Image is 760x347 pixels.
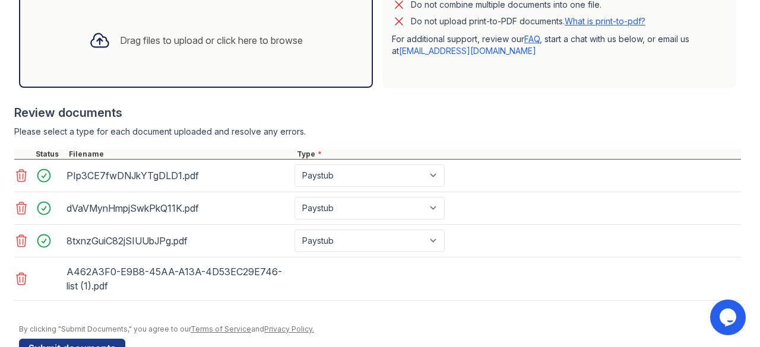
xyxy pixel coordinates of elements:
p: Do not upload print-to-PDF documents. [411,15,645,27]
div: Type [294,149,741,159]
div: Review documents [14,104,741,121]
a: Privacy Policy. [264,324,314,333]
a: Terms of Service [191,324,251,333]
div: Please select a type for each document uploaded and resolve any errors. [14,126,741,138]
div: By clicking "Submit Documents," you agree to our and [19,324,741,334]
div: Filename [66,149,294,159]
p: For additional support, review our , start a chat with us below, or email us at [392,33,727,57]
a: [EMAIL_ADDRESS][DOMAIN_NAME] [399,46,536,56]
iframe: chat widget [710,300,748,335]
div: PIp3CE7fwDNJkYTgDLD1.pdf [66,166,290,185]
div: Status [33,149,66,159]
div: 8txnzGuiC82jSIUUbJPg.pdf [66,231,290,250]
a: What is print-to-pdf? [565,16,645,26]
div: A462A3F0-E9B8-45AA-A13A-4D53EC29E746-list (1).pdf [66,262,290,295]
div: Drag files to upload or click here to browse [120,33,303,47]
a: FAQ [524,34,540,44]
div: dVaVMynHmpjSwkPkQ11K.pdf [66,199,290,218]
